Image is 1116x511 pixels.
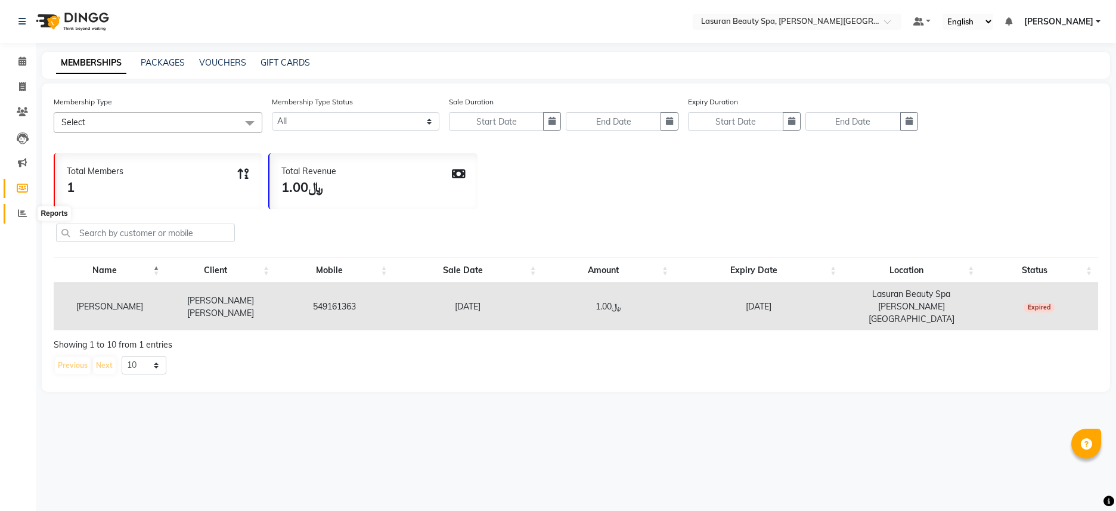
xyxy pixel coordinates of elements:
td: [PERSON_NAME] [PERSON_NAME] [165,283,275,330]
button: Previous [55,357,91,374]
input: Search by customer or mobile [56,224,235,242]
a: VOUCHERS [199,57,246,68]
a: MEMBERSHIPS [56,52,126,74]
span: Expired [1024,303,1055,312]
span: Select [61,117,85,128]
td: ﷼1.00 [542,283,674,330]
div: 1 [67,178,123,197]
div: Showing 1 to 10 from 1 entries [54,339,1098,351]
th: Amount: activate to sort column ascending [542,258,674,283]
td: 549161363 [275,283,393,330]
a: GIFT CARDS [261,57,310,68]
th: Status: activate to sort column ascending [980,258,1098,283]
th: Name: activate to sort column descending [54,258,165,283]
input: End Date [805,112,901,131]
div: Total Revenue [281,165,336,178]
label: Membership Type Status [272,97,353,107]
button: Next [93,357,116,374]
div: Reports [38,206,70,221]
input: Start Date [688,112,783,131]
input: Start Date [449,112,544,131]
span: [PERSON_NAME] [1024,16,1093,28]
td: Lasuran Beauty Spa [PERSON_NAME][GEOGRAPHIC_DATA] [842,283,980,330]
th: Sale Date: activate to sort column ascending [393,258,542,283]
th: Expiry Date: activate to sort column ascending [674,258,842,283]
input: End Date [566,112,661,131]
label: Sale Duration [449,97,494,107]
a: PACKAGES [141,57,185,68]
th: Location: activate to sort column ascending [842,258,980,283]
label: Expiry Duration [688,97,738,107]
td: [PERSON_NAME] [54,283,165,330]
img: logo [30,5,112,38]
label: Membership Type [54,97,112,107]
td: [DATE] [674,283,842,330]
th: Mobile: activate to sort column ascending [275,258,393,283]
div: ﷼1.00 [281,178,336,197]
th: Client: activate to sort column ascending [165,258,275,283]
div: Total Members [67,165,123,178]
td: [DATE] [393,283,542,330]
